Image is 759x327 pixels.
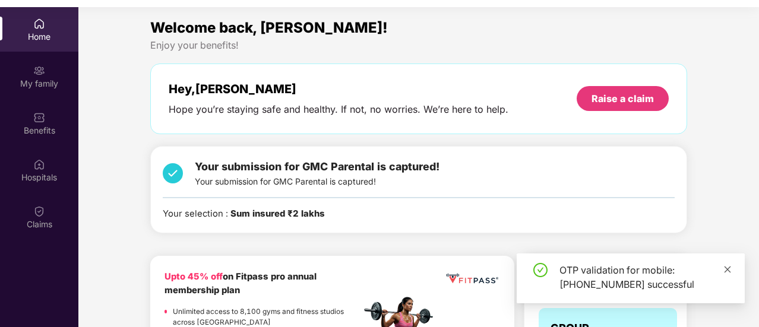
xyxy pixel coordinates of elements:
[163,158,183,188] img: svg+xml;base64,PHN2ZyB4bWxucz0iaHR0cDovL3d3dy53My5vcmcvMjAwMC9zdmciIHdpZHRoPSIzNCIgaGVpZ2h0PSIzNC...
[169,103,508,116] div: Hope you’re staying safe and healthy. If not, no worries. We’re here to help.
[150,19,388,36] span: Welcome back, [PERSON_NAME]!
[33,205,45,217] img: svg+xml;base64,PHN2ZyBpZD0iQ2xhaW0iIHhtbG5zPSJodHRwOi8vd3d3LnczLm9yZy8yMDAwL3N2ZyIgd2lkdGg9IjIwIi...
[33,65,45,77] img: svg+xml;base64,PHN2ZyB3aWR0aD0iMjAiIGhlaWdodD0iMjAiIHZpZXdCb3g9IjAgMCAyMCAyMCIgZmlsbD0ibm9uZSIgeG...
[195,160,439,173] span: Your submission for GMC Parental is captured!
[165,271,223,282] b: Upto 45% off
[163,207,325,221] div: Your selection :
[33,112,45,123] img: svg+xml;base64,PHN2ZyBpZD0iQmVuZWZpdHMiIHhtbG5zPSJodHRwOi8vd3d3LnczLm9yZy8yMDAwL3N2ZyIgd2lkdGg9Ij...
[150,39,687,52] div: Enjoy your benefits!
[559,263,730,291] div: OTP validation for mobile: [PHONE_NUMBER] successful
[195,158,439,188] div: Your submission for GMC Parental is captured!
[444,270,500,287] img: fppp.png
[165,271,317,296] b: on Fitpass pro annual membership plan
[592,92,654,105] div: Raise a claim
[723,265,732,274] span: close
[533,263,548,277] span: check-circle
[33,158,45,170] img: svg+xml;base64,PHN2ZyBpZD0iSG9zcGl0YWxzIiB4bWxucz0iaHR0cDovL3d3dy53My5vcmcvMjAwMC9zdmciIHdpZHRoPS...
[169,82,508,96] div: Hey, [PERSON_NAME]
[33,18,45,30] img: svg+xml;base64,PHN2ZyBpZD0iSG9tZSIgeG1sbnM9Imh0dHA6Ly93d3cudzMub3JnLzIwMDAvc3ZnIiB3aWR0aD0iMjAiIG...
[230,208,325,219] b: Sum insured ₹2 lakhs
